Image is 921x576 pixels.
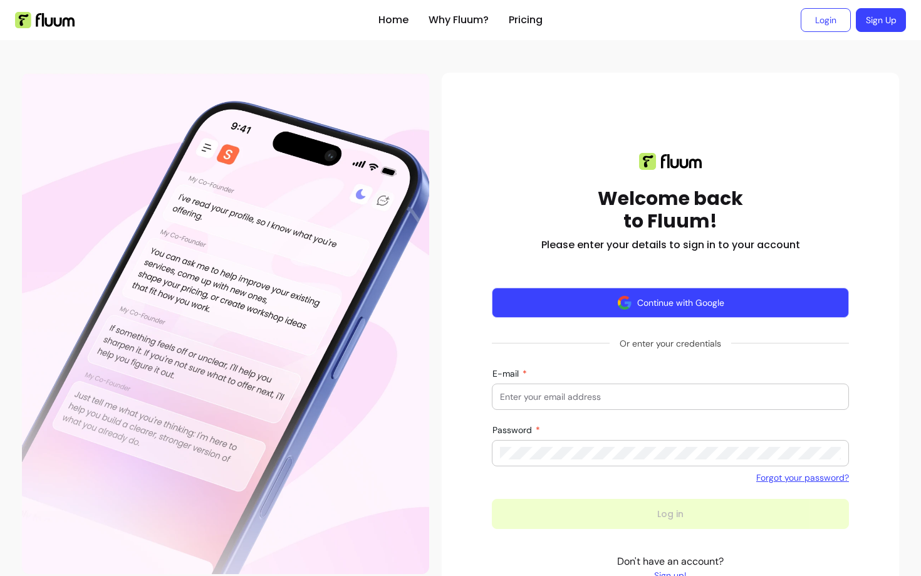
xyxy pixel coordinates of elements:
[15,12,75,28] img: Fluum Logo
[378,13,408,28] a: Home
[610,332,731,355] span: Or enter your credentials
[541,238,800,253] h2: Please enter your details to sign in to your account
[492,368,521,379] span: E-mail
[22,73,429,574] div: Illustration of Fluum AI Co-Founder on a smartphone, showing AI chat guidance that helps freelanc...
[598,187,743,233] h1: Welcome back to Fluum!
[500,390,841,403] input: E-mail
[500,447,841,459] input: Password
[492,424,534,436] span: Password
[617,295,632,310] img: avatar
[756,471,849,484] a: Forgot your password?
[429,13,489,28] a: Why Fluum?
[639,153,702,170] img: Fluum logo
[492,288,849,318] button: Continue with Google
[856,8,906,32] a: Sign Up
[509,13,543,28] a: Pricing
[801,8,851,32] a: Login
